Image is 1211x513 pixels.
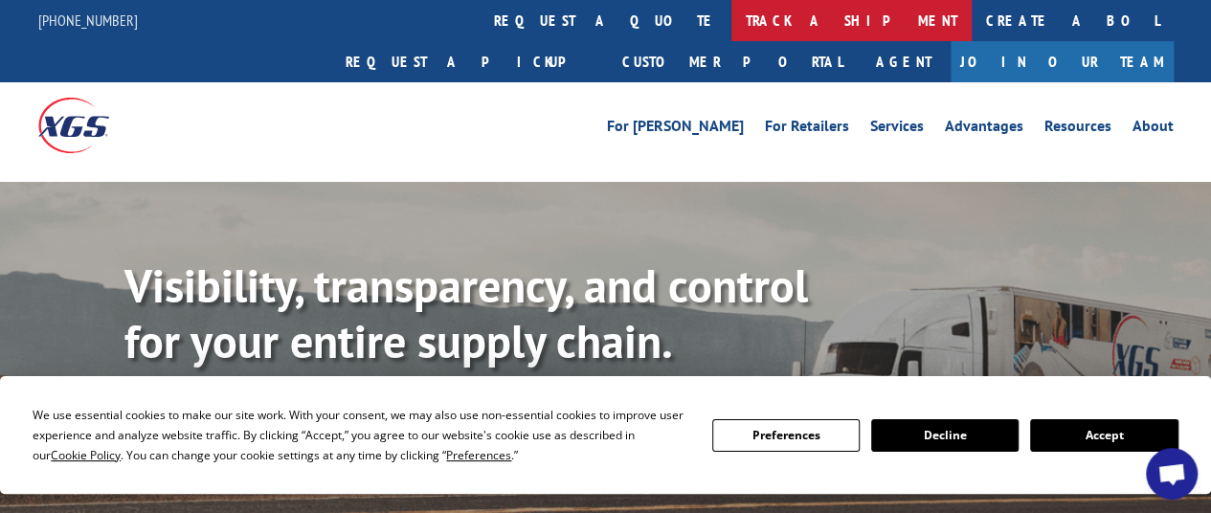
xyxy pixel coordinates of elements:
[871,419,1019,452] button: Decline
[857,41,951,82] a: Agent
[765,119,849,140] a: For Retailers
[331,41,608,82] a: Request a pickup
[1146,448,1198,500] div: Open chat
[1030,419,1177,452] button: Accept
[51,447,121,463] span: Cookie Policy
[870,119,924,140] a: Services
[33,405,688,465] div: We use essential cookies to make our site work. With your consent, we may also use non-essential ...
[608,41,857,82] a: Customer Portal
[712,419,860,452] button: Preferences
[446,447,511,463] span: Preferences
[38,11,138,30] a: [PHONE_NUMBER]
[607,119,744,140] a: For [PERSON_NAME]
[951,41,1174,82] a: Join Our Team
[945,119,1023,140] a: Advantages
[1044,119,1111,140] a: Resources
[1133,119,1174,140] a: About
[124,256,808,370] b: Visibility, transparency, and control for your entire supply chain.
